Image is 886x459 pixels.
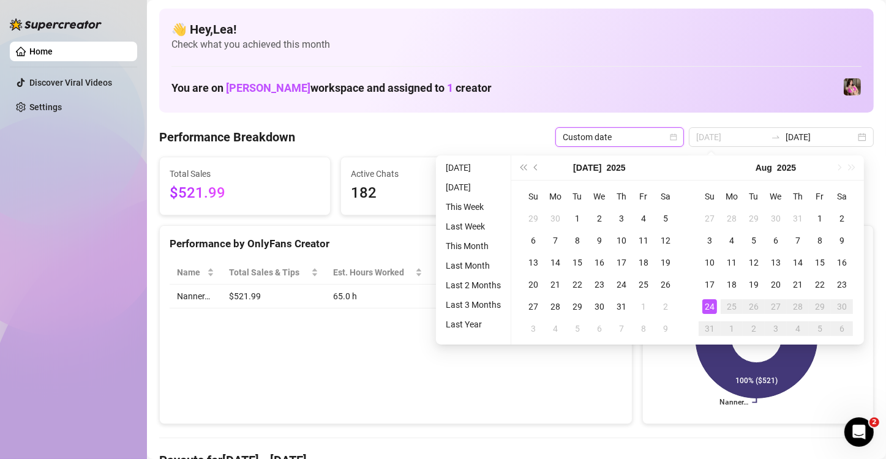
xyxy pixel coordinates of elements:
[721,252,743,274] td: 2025-08-11
[441,297,506,312] li: Last 3 Months
[570,255,585,270] div: 15
[813,299,827,314] div: 29
[702,321,717,336] div: 31
[526,255,541,270] div: 13
[724,277,739,292] div: 18
[721,207,743,229] td: 2025-07-28
[724,299,739,314] div: 25
[721,229,743,252] td: 2025-08-04
[522,252,544,274] td: 2025-07-13
[530,155,543,180] button: Previous month (PageUp)
[222,261,325,285] th: Total Sales & Tips
[787,229,809,252] td: 2025-08-07
[787,207,809,229] td: 2025-07-31
[170,236,622,252] div: Performance by OnlyFans Creator
[522,229,544,252] td: 2025-07-06
[222,285,325,308] td: $521.99
[702,211,717,226] div: 27
[658,321,673,336] div: 9
[614,233,629,248] div: 10
[170,285,222,308] td: Nanner…
[768,299,783,314] div: 27
[743,318,765,340] td: 2025-09-02
[835,255,849,270] div: 16
[588,207,610,229] td: 2025-07-02
[699,296,721,318] td: 2025-08-24
[526,211,541,226] div: 29
[548,255,563,270] div: 14
[636,255,651,270] div: 18
[633,229,655,252] td: 2025-07-11
[724,233,739,248] div: 4
[658,277,673,292] div: 26
[170,167,320,181] span: Total Sales
[592,255,607,270] div: 16
[326,285,430,308] td: 65.0 h
[610,274,633,296] td: 2025-07-24
[566,229,588,252] td: 2025-07-08
[746,321,761,336] div: 2
[633,207,655,229] td: 2025-07-04
[522,296,544,318] td: 2025-07-27
[441,180,506,195] li: [DATE]
[610,229,633,252] td: 2025-07-10
[610,207,633,229] td: 2025-07-03
[159,129,295,146] h4: Performance Breakdown
[570,211,585,226] div: 1
[171,81,492,95] h1: You are on workspace and assigned to creator
[592,321,607,336] div: 6
[548,277,563,292] div: 21
[526,299,541,314] div: 27
[721,296,743,318] td: 2025-08-25
[809,318,831,340] td: 2025-09-05
[765,252,787,274] td: 2025-08-13
[171,21,862,38] h4: 👋 Hey, Lea !
[813,255,827,270] div: 15
[573,155,601,180] button: Choose a month
[441,317,506,332] li: Last Year
[765,296,787,318] td: 2025-08-27
[746,299,761,314] div: 26
[170,182,320,205] span: $521.99
[333,266,413,279] div: Est. Hours Worked
[592,233,607,248] div: 9
[526,233,541,248] div: 6
[765,274,787,296] td: 2025-08-20
[743,185,765,207] th: Tu
[588,185,610,207] th: We
[441,258,506,273] li: Last Month
[614,299,629,314] div: 31
[658,233,673,248] div: 12
[548,299,563,314] div: 28
[570,321,585,336] div: 5
[592,277,607,292] div: 23
[229,266,308,279] span: Total Sales & Tips
[787,274,809,296] td: 2025-08-21
[790,255,805,270] div: 14
[787,185,809,207] th: Th
[787,252,809,274] td: 2025-08-14
[588,252,610,274] td: 2025-07-16
[702,299,717,314] div: 24
[614,277,629,292] div: 24
[29,78,112,88] a: Discover Viral Videos
[768,277,783,292] div: 20
[29,47,53,56] a: Home
[831,229,853,252] td: 2025-08-09
[655,229,677,252] td: 2025-07-12
[743,207,765,229] td: 2025-07-29
[566,207,588,229] td: 2025-07-01
[813,233,827,248] div: 8
[588,318,610,340] td: 2025-08-06
[699,252,721,274] td: 2025-08-10
[633,252,655,274] td: 2025-07-18
[566,318,588,340] td: 2025-08-05
[696,130,766,144] input: Start date
[790,321,805,336] div: 4
[790,299,805,314] div: 28
[835,211,849,226] div: 2
[746,277,761,292] div: 19
[655,274,677,296] td: 2025-07-26
[430,285,509,308] td: $8.03
[351,182,501,205] span: 182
